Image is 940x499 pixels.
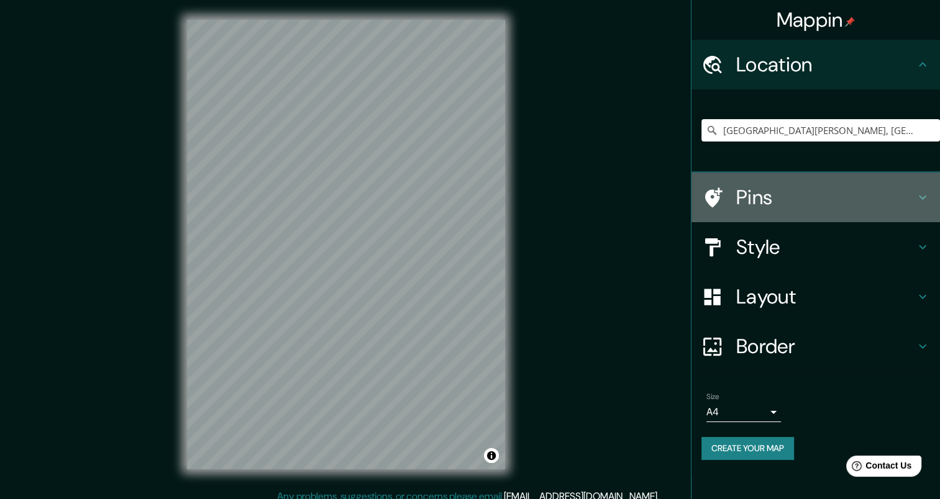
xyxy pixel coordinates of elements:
[484,448,499,463] button: Toggle attribution
[691,173,940,222] div: Pins
[691,272,940,321] div: Layout
[736,334,915,359] h4: Border
[701,437,794,460] button: Create your map
[845,17,855,27] img: pin-icon.png
[829,451,926,485] iframe: Help widget launcher
[736,235,915,259] h4: Style
[706,402,781,422] div: A4
[706,392,719,402] label: Size
[777,7,856,32] h4: Mappin
[736,185,915,210] h4: Pins
[736,284,915,309] h4: Layout
[701,119,940,142] input: Pick your city or area
[691,321,940,371] div: Border
[187,20,505,469] canvas: Map
[691,222,940,272] div: Style
[691,40,940,89] div: Location
[736,52,915,77] h4: Location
